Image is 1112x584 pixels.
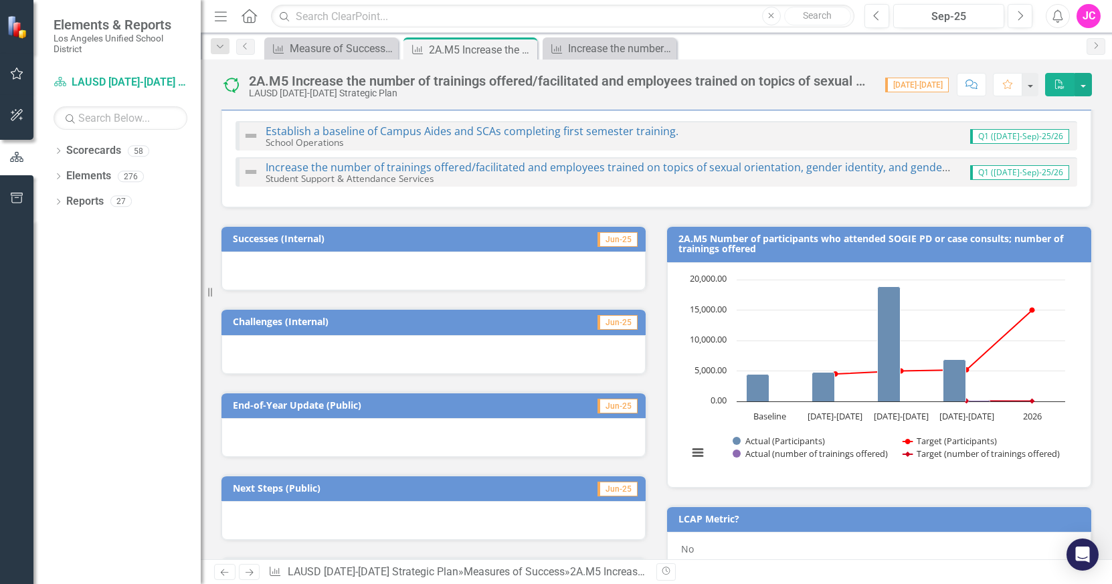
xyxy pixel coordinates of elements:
h3: LCAP Metric? [678,514,1085,524]
path: 2022-2023, 4,768. Actual (Participants). [812,372,835,401]
button: Show Target (Participants) [903,435,997,448]
div: 2A.M5 Increase the number of trainings offered/facilitated and employees trained on topics of sex... [249,74,872,88]
button: Show Actual (number of trainings offered) [733,448,889,460]
path: 2026, 50. Target (number of trainings offered). [1030,398,1035,403]
span: Elements & Reports [54,17,187,33]
text: 0.00 [711,394,727,406]
div: 2A.M5 Increase the number of trainings offered/facilitated and employees trained on topics of sex... [429,41,534,58]
span: Q1 ([DATE]-Sep)-25/26 [970,165,1069,180]
div: » » [268,565,646,580]
span: No [681,543,694,555]
path: 2024-2025, 80. Target (number of trainings offered). [964,398,969,403]
div: 58 [128,145,149,157]
div: 27 [110,196,132,207]
path: 2023-2024, 18,808. Actual (Participants). [878,286,901,401]
text: Baseline [753,410,786,422]
h3: Next Steps (Public) [233,483,508,493]
text: 5,000.00 [694,364,727,376]
g: Actual (Participants), series 1 of 4. Bar series with 5 bars. [747,280,1033,402]
span: Jun-25 [597,315,638,330]
svg: Interactive chart [681,273,1072,474]
a: Increase the number of trainings offered/facilitated and employees trained on topics of sexual or... [546,40,673,57]
input: Search ClearPoint... [271,5,854,28]
div: Increase the number of trainings offered/facilitated and employees trained on topics of sexual or... [568,40,673,57]
img: Not Defined [243,128,259,144]
img: In Progress [221,74,242,96]
small: Student Support & Attendance Services [266,172,434,185]
a: Measures of Success [464,565,565,578]
img: Not Defined [243,164,259,180]
button: JC [1077,4,1101,28]
path: 2023-2024, 5,000. Target (Participants). [899,368,904,373]
text: Target (number of trainings offered) [917,448,1060,460]
h3: 2A.M5 Number of participants who attended SOGIE PD or case consults; number of trainings offered [678,233,1085,254]
span: Search [803,10,832,21]
text: 2026 [1023,410,1042,422]
a: LAUSD [DATE]-[DATE] Strategic Plan [288,565,458,578]
text: Actual (number of trainings offered) [745,448,888,460]
div: Open Intercom Messenger [1067,539,1099,571]
a: Scorecards [66,143,121,159]
a: LAUSD [DATE]-[DATE] Strategic Plan [54,75,187,90]
text: Actual (Participants) [745,435,825,447]
text: 15,000.00 [690,303,727,315]
h3: Challenges (Internal) [233,316,516,326]
input: Search Below... [54,106,187,130]
button: Search [784,7,851,25]
span: [DATE]-[DATE] [885,78,949,92]
button: Sep-25 [893,4,1004,28]
a: Establish a baseline of Campus Aides and SCAs completing first semester training. [266,124,678,138]
text: 10,000.00 [690,333,727,345]
a: Increase the number of trainings offered/facilitated and employees trained on topics of sexual or... [266,160,1005,175]
path: 2024-2025, 140. Actual (number of trainings offered). [968,400,991,401]
h3: Successes (Internal) [233,233,513,244]
text: [DATE]-[DATE] [939,410,994,422]
text: Target (Participants) [917,435,997,447]
button: View chart menu, Chart [688,444,707,462]
small: Los Angeles Unified School District [54,33,187,55]
text: 20,000.00 [690,272,727,284]
div: Chart. Highcharts interactive chart. [681,273,1077,474]
img: ClearPoint Strategy [7,15,30,39]
path: Baseline, 4,406. Actual (Participants). [747,374,769,401]
span: Jun-25 [597,399,638,413]
text: [DATE]-[DATE] [808,410,862,422]
a: Measure of Success - Scorecard Report [268,40,395,57]
path: 2024-2025, 6,865. Actual (Participants). [943,359,966,401]
span: Q1 ([DATE]-Sep)-25/26 [970,129,1069,144]
div: Measure of Success - Scorecard Report [290,40,395,57]
div: LAUSD [DATE]-[DATE] Strategic Plan [249,88,872,98]
button: Show Target (number of trainings offered) [903,448,1060,460]
path: 2026, 15,000. Target (Participants). [1030,307,1035,312]
path: 2022-2023, 4,500. Target (Participants). [833,371,838,377]
span: Jun-25 [597,232,638,247]
text: [DATE]-[DATE] [874,410,929,422]
path: 2024-2025, 5,200. Target (Participants). [964,367,969,372]
span: Jun-25 [597,482,638,496]
button: Show Actual (Participants) [733,435,825,448]
div: Sep-25 [898,9,1000,25]
a: Elements [66,169,111,184]
a: Reports [66,194,104,209]
small: School Operations [266,136,343,149]
div: 276 [118,171,144,182]
h3: End-of-Year Update (Public) [233,400,540,410]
